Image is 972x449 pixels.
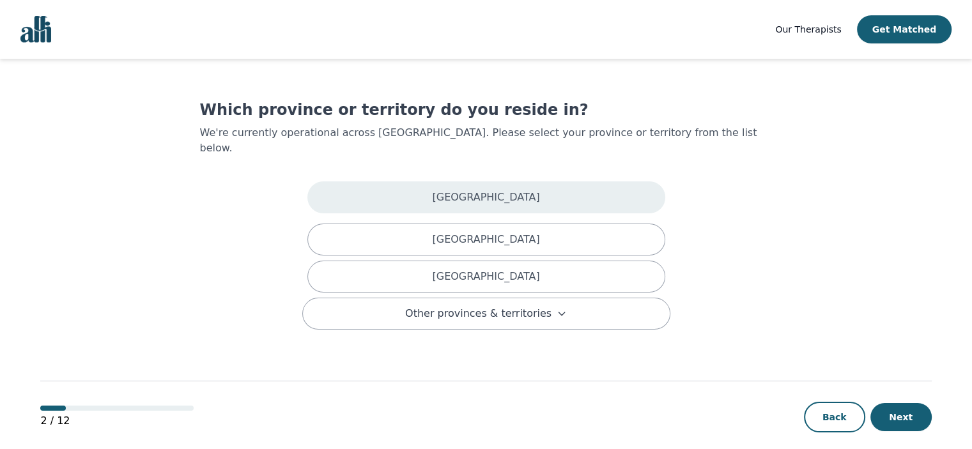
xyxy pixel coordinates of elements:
[302,298,670,330] button: Other provinces & territories
[432,232,539,247] p: [GEOGRAPHIC_DATA]
[775,22,841,37] a: Our Therapists
[200,100,773,120] h1: Which province or territory do you reside in?
[40,413,194,429] p: 2 / 12
[775,24,841,34] span: Our Therapists
[804,402,865,432] button: Back
[432,269,539,284] p: [GEOGRAPHIC_DATA]
[20,16,51,43] img: alli logo
[857,15,952,43] button: Get Matched
[432,190,539,205] p: [GEOGRAPHIC_DATA]
[405,306,552,321] span: Other provinces & territories
[870,403,932,431] button: Next
[200,125,773,156] p: We're currently operational across [GEOGRAPHIC_DATA]. Please select your province or territory fr...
